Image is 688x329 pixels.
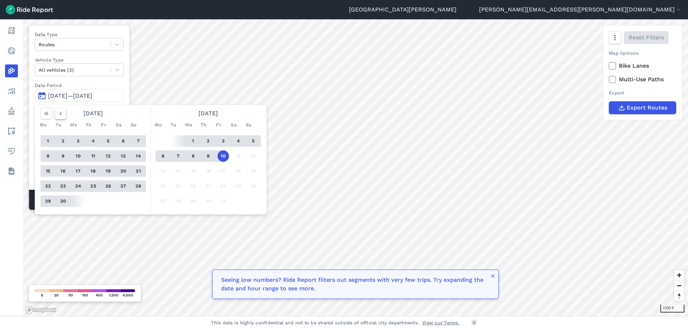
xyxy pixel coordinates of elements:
button: 6 [157,150,169,162]
div: Mo [38,119,49,131]
div: Su [128,119,139,131]
button: 21 [133,165,144,177]
button: 22 [187,180,199,192]
div: Su [243,119,254,131]
button: 11 [233,150,244,162]
button: 28 [133,180,144,192]
button: 10 [72,150,84,162]
span: Reset Filters [629,33,664,42]
button: 13 [118,150,129,162]
button: 10 [218,150,229,162]
button: 11 [87,150,99,162]
a: Mapbox logo [25,306,57,314]
div: Fr [98,119,109,131]
button: 23 [202,180,214,192]
a: Realtime [5,44,18,57]
button: 30 [202,195,214,207]
button: 18 [233,165,244,177]
button: 24 [218,180,229,192]
button: 31 [218,195,229,207]
button: 18 [87,165,99,177]
a: Policy [5,105,18,117]
button: 20 [118,165,129,177]
button: 15 [187,165,199,177]
div: [DATE] [38,108,149,119]
button: 2 [57,135,69,147]
button: 4 [87,135,99,147]
div: Export [609,89,676,96]
button: 9 [202,150,214,162]
a: Areas [5,125,18,137]
button: 23 [57,180,69,192]
button: Export Routes [609,101,676,114]
a: View our Terms. [422,319,460,326]
button: 21 [172,180,184,192]
div: We [183,119,194,131]
button: Zoom out [674,280,684,291]
button: 16 [202,165,214,177]
button: 29 [42,195,54,207]
button: 12 [102,150,114,162]
div: 1000 ft [660,305,684,313]
a: Health [5,145,18,158]
div: Map Options [609,50,676,57]
label: Data Period [35,82,124,89]
button: 8 [42,150,54,162]
div: Tu [53,119,64,131]
button: 15 [42,165,54,177]
label: Multi-Use Paths [609,75,676,84]
button: 17 [72,165,84,177]
button: 24 [72,180,84,192]
button: 20 [157,180,169,192]
button: 27 [157,195,169,207]
button: 19 [102,165,114,177]
span: [DATE]—[DATE] [48,92,92,99]
a: Analyze [5,84,18,97]
button: 22 [42,180,54,192]
button: 1 [187,135,199,147]
button: 28 [172,195,184,207]
button: 16 [57,165,69,177]
button: 17 [218,165,229,177]
button: 26 [248,180,259,192]
button: 1 [42,135,54,147]
canvas: Map [23,19,688,316]
div: We [68,119,79,131]
button: 3 [218,135,229,147]
div: [DATE] [153,108,264,119]
img: Ride Report [6,5,53,14]
button: Reset bearing to north [674,291,684,301]
button: 27 [118,180,129,192]
button: 14 [172,165,184,177]
button: 9 [57,150,69,162]
div: Sa [113,119,124,131]
button: [DATE]—[DATE] [35,89,124,102]
button: 6 [118,135,129,147]
button: 12 [248,150,259,162]
button: 4 [233,135,244,147]
button: 30 [57,195,69,207]
a: [GEOGRAPHIC_DATA][PERSON_NAME] [349,5,457,14]
button: 7 [172,150,184,162]
button: 29 [187,195,199,207]
label: Bike Lanes [609,62,676,70]
button: 5 [248,135,259,147]
button: 13 [157,165,169,177]
button: 26 [102,180,114,192]
button: 19 [248,165,259,177]
button: Zoom in [674,270,684,280]
div: Th [83,119,94,131]
div: Fr [213,119,224,131]
button: 14 [133,150,144,162]
div: Tu [168,119,179,131]
button: 2 [202,135,214,147]
div: Matched Trips [29,190,129,210]
button: 3 [72,135,84,147]
label: Data Type [35,31,124,38]
div: Sa [228,119,239,131]
a: Datasets [5,165,18,178]
button: 25 [233,180,244,192]
a: Heatmaps [5,64,18,77]
button: 7 [133,135,144,147]
div: Th [198,119,209,131]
